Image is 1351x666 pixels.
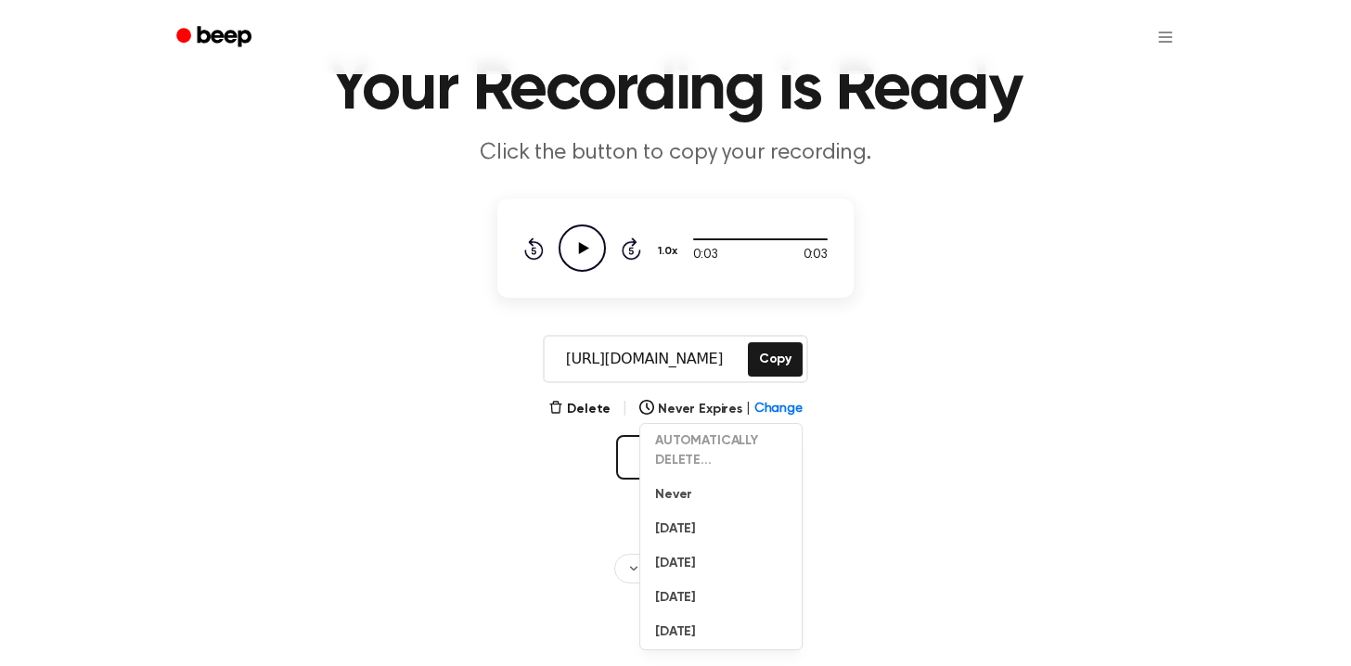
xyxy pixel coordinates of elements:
span: 0:03 [693,246,717,265]
button: [DATE] [640,581,802,615]
button: [DATE] [640,512,802,546]
span: | [622,398,628,420]
button: Copy [748,342,803,377]
span: 0:03 [804,246,828,265]
button: Never Expires|Change [639,400,803,419]
a: Beep [163,19,268,56]
button: [DATE] [640,615,802,649]
span: | [746,400,751,419]
button: Open menu [1143,15,1188,59]
button: 1.0x [656,236,684,267]
button: [DATE] [640,546,802,581]
h1: Your Recording is Ready [200,57,1151,123]
button: AUTOMATICALLY DELETE... [640,424,802,478]
p: Click the button to copy your recording. [319,138,1032,169]
button: Never [640,478,802,512]
span: Change [754,400,803,419]
button: Record [616,435,734,480]
button: Recording History [614,554,737,583]
button: Delete [548,400,611,419]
